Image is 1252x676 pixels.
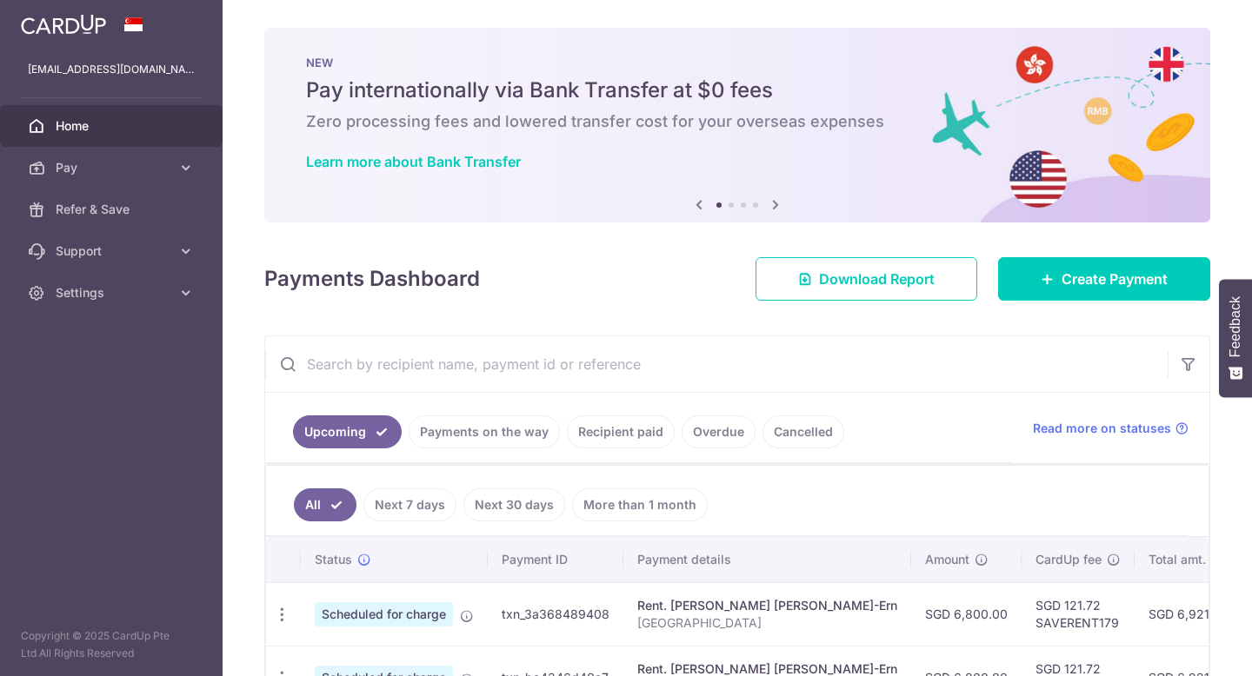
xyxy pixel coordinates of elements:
td: txn_3a368489408 [488,582,623,646]
td: SGD 6,921.72 [1135,582,1244,646]
span: Refer & Save [56,201,170,218]
input: Search by recipient name, payment id or reference [265,336,1168,392]
a: Create Payment [998,257,1210,301]
span: Pay [56,159,170,176]
span: Total amt. [1149,551,1206,568]
span: Support [56,242,170,260]
button: Feedback - Show survey [1219,279,1252,397]
a: All [294,488,356,521]
span: Settings [56,284,170,302]
span: Amount [925,551,969,568]
p: [EMAIL_ADDRESS][DOMAIN_NAME] [28,61,195,78]
th: Payment details [623,537,911,582]
span: Scheduled for charge [315,602,453,626]
span: Download Report [819,268,935,289]
a: Download Report [756,257,977,301]
span: Feedback [1228,296,1243,357]
a: Read more on statuses [1033,420,1189,437]
td: SGD 6,800.00 [911,582,1022,646]
a: More than 1 month [572,488,708,521]
span: CardUp fee [1036,551,1102,568]
a: Recipient paid [567,415,675,448]
a: Next 7 days [363,488,456,521]
img: CardUp [21,14,106,35]
span: Home [56,117,170,135]
a: Payments on the way [409,415,560,448]
th: Payment ID [488,537,623,582]
td: SGD 121.72 SAVERENT179 [1022,582,1135,646]
span: Read more on statuses [1033,420,1171,437]
p: NEW [306,56,1169,70]
img: Bank transfer banner [264,28,1210,222]
a: Learn more about Bank Transfer [306,153,521,170]
a: Next 30 days [463,488,565,521]
h6: Zero processing fees and lowered transfer cost for your overseas expenses [306,111,1169,132]
h5: Pay internationally via Bank Transfer at $0 fees [306,76,1169,104]
div: Rent. [PERSON_NAME] [PERSON_NAME]-Ern [637,597,897,614]
span: Status [315,551,352,568]
p: [GEOGRAPHIC_DATA] [637,614,897,632]
a: Upcoming [293,415,402,448]
h4: Payments Dashboard [264,263,480,295]
a: Overdue [682,415,756,448]
span: Create Payment [1062,268,1168,289]
a: Cancelled [763,415,844,448]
